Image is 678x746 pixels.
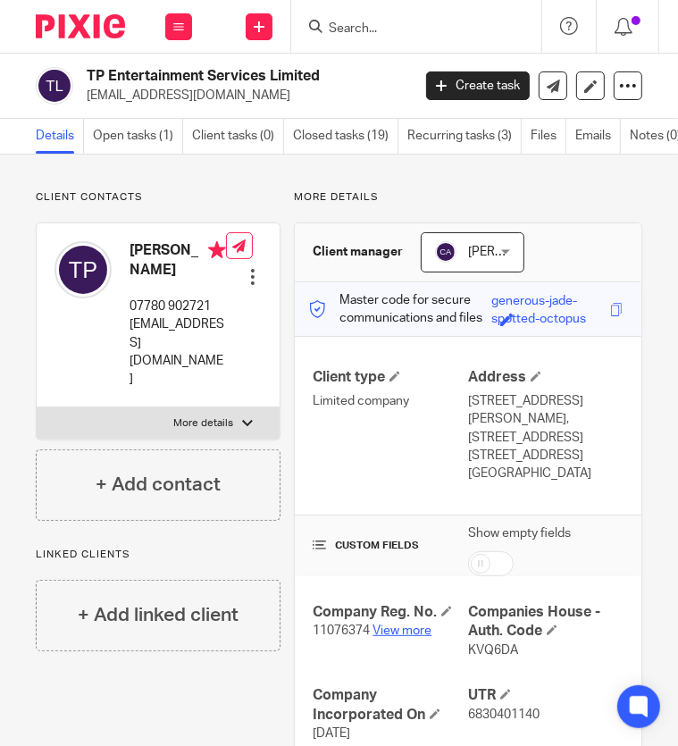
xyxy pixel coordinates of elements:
[468,644,518,657] span: KVQ6DA
[435,241,456,263] img: svg%3E
[36,14,125,38] img: Pixie
[313,243,403,261] h3: Client manager
[192,119,284,154] a: Client tasks (0)
[313,727,350,740] span: [DATE]
[36,67,73,105] img: svg%3E
[407,119,522,154] a: Recurring tasks (3)
[468,465,624,482] p: [GEOGRAPHIC_DATA]
[36,548,280,562] p: Linked clients
[327,21,488,38] input: Search
[313,686,468,725] h4: Company Incorporated On
[468,603,624,641] h4: Companies House - Auth. Code
[130,315,226,388] p: [EMAIL_ADDRESS][DOMAIN_NAME]
[313,624,370,637] span: 11076374
[96,471,221,499] h4: + Add contact
[87,87,399,105] p: [EMAIL_ADDRESS][DOMAIN_NAME]
[208,241,226,259] i: Primary
[372,624,431,637] a: View more
[468,686,624,705] h4: UTR
[313,539,468,553] h4: CUSTOM FIELDS
[531,119,566,154] a: Files
[78,601,239,629] h4: + Add linked client
[130,241,226,280] h4: [PERSON_NAME]
[468,392,624,447] p: [STREET_ADDRESS][PERSON_NAME], [STREET_ADDRESS]
[36,119,84,154] a: Details
[426,71,530,100] a: Create task
[54,241,112,298] img: svg%3E
[491,292,606,313] div: generous-jade-spotted-octopus
[308,291,491,328] p: Master code for secure communications and files
[468,524,571,542] label: Show empty fields
[36,190,280,205] p: Client contacts
[313,603,468,622] h4: Company Reg. No.
[468,368,624,387] h4: Address
[93,119,183,154] a: Open tasks (1)
[293,119,398,154] a: Closed tasks (19)
[87,67,337,86] h2: TP Entertainment Services Limited
[575,119,621,154] a: Emails
[313,368,468,387] h4: Client type
[468,246,566,258] span: [PERSON_NAME]
[313,392,468,410] p: Limited company
[468,708,540,721] span: 6830401140
[130,298,226,315] p: 07780 902721
[173,416,233,431] p: More details
[468,447,624,465] p: [STREET_ADDRESS]
[294,190,642,205] p: More details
